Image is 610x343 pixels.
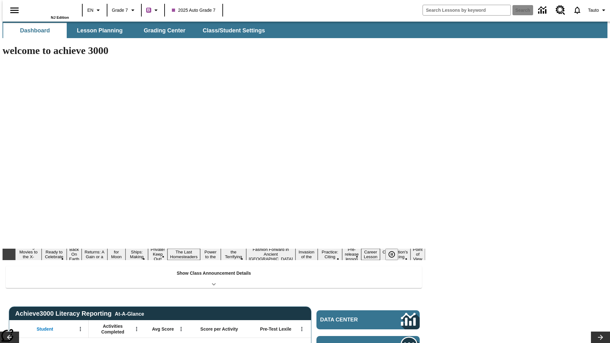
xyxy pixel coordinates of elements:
a: Data Center [316,310,420,329]
span: Activities Completed [92,323,134,335]
button: Open Menu [176,324,186,334]
button: Slide 3 Back On Earth [67,246,82,262]
button: Language: EN, Select a language [85,4,105,16]
button: Class/Student Settings [198,23,270,38]
span: EN [87,7,93,14]
div: SubNavbar [3,23,271,38]
button: Slide 16 The Constitution's Balancing Act [380,244,410,265]
div: Home [28,2,69,19]
span: 2025 Auto Grade 7 [172,7,216,14]
button: Lesson Planning [68,23,132,38]
button: Slide 2 Get Ready to Celebrate Juneteenth! [42,244,66,265]
div: At-A-Glance [115,310,144,317]
button: Slide 1 Taking Movies to the X-Dimension [15,244,42,265]
button: Slide 5 Time for Moon Rules? [107,244,125,265]
button: Grade: Grade 7, Select a grade [109,4,139,16]
button: Open Menu [76,324,85,334]
span: Achieve3000 Literacy Reporting [15,310,144,317]
button: Slide 17 Point of View [410,246,425,262]
button: Slide 11 Fashion Forward in Ancient Rome [246,246,295,262]
span: Pre-Test Lexile [260,326,292,332]
div: Pause [385,249,404,260]
span: Data Center [320,317,380,323]
button: Open Menu [297,324,307,334]
span: NJ Edition [51,16,69,19]
div: SubNavbar [3,22,607,38]
button: Lesson carousel, Next [591,332,610,343]
input: search field [423,5,511,15]
button: Slide 13 Mixed Practice: Citing Evidence [318,244,342,265]
span: Score per Activity [200,326,238,332]
button: Slide 14 Pre-release lesson [342,246,361,262]
button: Profile/Settings [586,4,610,16]
button: Slide 6 Cruise Ships: Making Waves [125,244,148,265]
a: Resource Center, Will open in new tab [552,2,569,19]
button: Dashboard [3,23,67,38]
span: Grading Center [144,27,185,34]
span: Avg Score [152,326,174,332]
span: Grade 7 [112,7,128,14]
button: Slide 4 Free Returns: A Gain or a Drain? [82,244,107,265]
span: Student [37,326,53,332]
button: Slide 12 The Invasion of the Free CD [295,244,318,265]
button: Slide 10 Attack of the Terrifying Tomatoes [221,244,246,265]
button: Boost Class color is purple. Change class color [144,4,162,16]
a: Home [28,3,69,16]
a: Data Center [534,2,552,19]
div: Show Class Announcement Details [6,266,422,288]
span: Class/Student Settings [203,27,265,34]
button: Slide 7 Private! Keep Out! [148,246,167,262]
span: Tauto [588,7,599,14]
button: Grading Center [133,23,196,38]
button: Open Menu [132,324,141,334]
span: Lesson Planning [77,27,123,34]
a: Notifications [569,2,586,18]
span: B [147,6,150,14]
span: Dashboard [20,27,50,34]
h1: welcome to achieve 3000 [3,45,425,57]
p: Show Class Announcement Details [177,270,251,277]
button: Open side menu [5,1,24,20]
button: Slide 8 The Last Homesteaders [167,249,200,260]
button: Slide 9 Solar Power to the People [200,244,221,265]
button: Pause [385,249,398,260]
button: Slide 15 Career Lesson [361,249,380,260]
